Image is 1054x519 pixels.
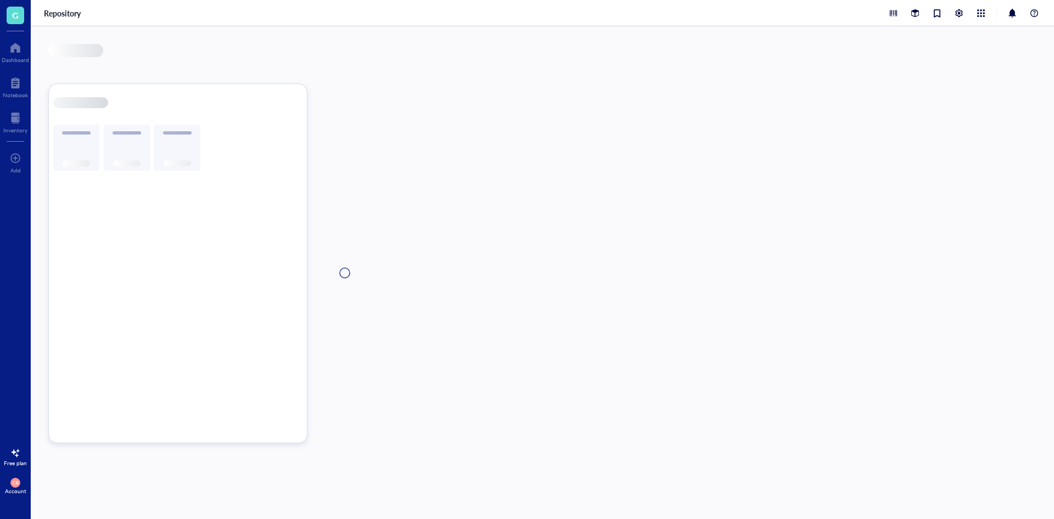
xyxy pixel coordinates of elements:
a: Repository [44,8,83,18]
a: Inventory [3,109,27,133]
a: Dashboard [2,39,29,63]
div: Inventory [3,127,27,133]
div: Dashboard [2,57,29,63]
div: Account [5,488,26,494]
a: Notebook [3,74,28,98]
div: Add [10,167,21,174]
div: Free plan [4,460,27,466]
span: CB [13,480,18,485]
span: G [12,8,19,22]
div: Notebook [3,92,28,98]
